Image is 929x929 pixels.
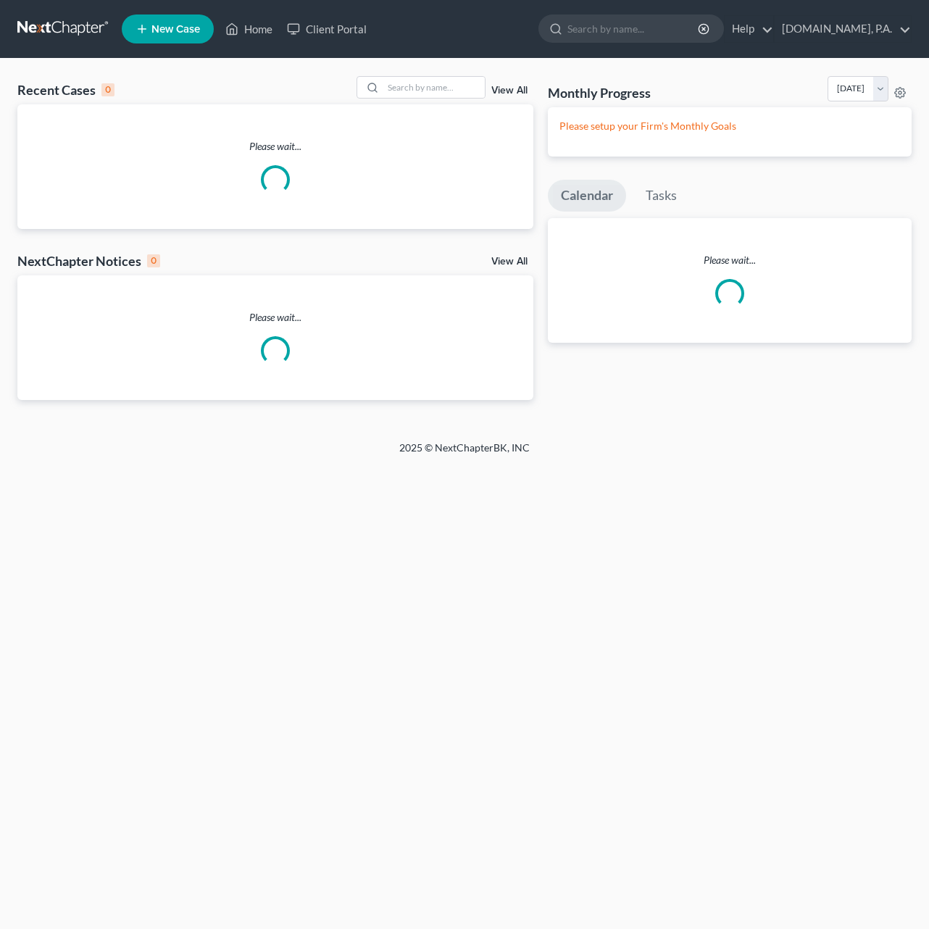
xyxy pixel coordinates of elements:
[17,310,533,325] p: Please wait...
[491,86,528,96] a: View All
[101,83,114,96] div: 0
[280,16,374,42] a: Client Portal
[633,180,690,212] a: Tasks
[491,257,528,267] a: View All
[147,254,160,267] div: 0
[17,81,114,99] div: Recent Cases
[567,15,700,42] input: Search by name...
[725,16,773,42] a: Help
[17,252,160,270] div: NextChapter Notices
[383,77,485,98] input: Search by name...
[775,16,911,42] a: [DOMAIN_NAME], P.A.
[548,253,912,267] p: Please wait...
[51,441,878,467] div: 2025 © NextChapterBK, INC
[151,24,200,35] span: New Case
[559,119,901,133] p: Please setup your Firm's Monthly Goals
[548,180,626,212] a: Calendar
[218,16,280,42] a: Home
[17,139,533,154] p: Please wait...
[548,84,651,101] h3: Monthly Progress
